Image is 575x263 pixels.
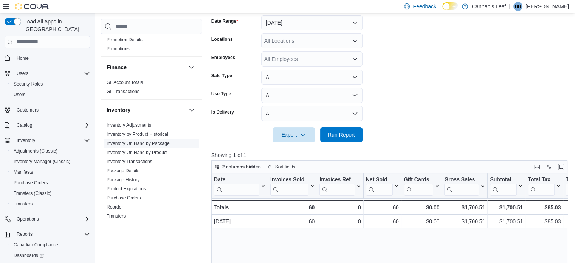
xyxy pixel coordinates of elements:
button: Total Tax [528,176,561,195]
label: Sale Type [211,73,232,79]
label: Is Delivery [211,109,234,115]
span: Run Report [328,131,355,139]
button: All [261,88,363,103]
button: Catalog [2,120,93,131]
span: BB [515,2,521,11]
button: Subtotal [490,176,523,195]
span: Inventory Adjustments [107,122,151,128]
button: Inventory [187,106,196,115]
span: Catalog [14,121,90,130]
span: Inventory [17,137,35,143]
span: Feedback [413,3,436,10]
a: Purchase Orders [11,178,51,187]
span: Transfers [11,199,90,209]
div: $85.03 [528,203,561,212]
a: Purchase Orders [107,195,141,201]
a: Transfers [11,199,36,209]
span: Inventory On Hand by Product [107,149,167,156]
span: Transfers (Classic) [14,190,51,196]
button: Inventory [14,136,38,145]
div: $85.03 [528,217,561,226]
h3: Inventory [107,106,130,114]
a: Inventory Manager (Classic) [11,157,73,166]
img: Cova [15,3,49,10]
div: Gross Sales [444,176,479,183]
div: Invoices Sold [270,176,308,195]
div: Total Tax [528,176,555,195]
span: Home [17,55,29,61]
a: Dashboards [11,251,47,260]
div: Discounts & Promotions [101,26,202,56]
button: Security Roles [8,79,93,89]
button: Finance [107,64,186,71]
div: Total Tax [528,176,555,183]
button: Operations [2,214,93,224]
div: $0.00 [403,203,439,212]
a: GL Account Totals [107,80,143,85]
button: Date [214,176,265,195]
h3: Loyalty [107,231,125,238]
button: Enter fullscreen [556,162,566,171]
button: Inventory Manager (Classic) [8,156,93,167]
span: Reports [17,231,33,237]
div: Net Sold [366,176,392,195]
a: GL Transactions [107,89,139,94]
span: Inventory Manager (Classic) [11,157,90,166]
button: All [261,106,363,121]
a: Package Details [107,168,139,173]
a: Home [14,54,32,63]
span: Customers [17,107,39,113]
span: Operations [14,215,90,224]
label: Use Type [211,91,231,97]
span: Users [14,92,25,98]
button: Reports [14,230,36,239]
button: Net Sold [366,176,398,195]
span: Catalog [17,122,32,128]
span: Dashboards [11,251,90,260]
span: Adjustments (Classic) [11,146,90,156]
span: Home [14,53,90,63]
p: Showing 1 of 1 [211,151,571,159]
button: Reports [2,229,93,240]
button: Gross Sales [444,176,485,195]
button: Keyboard shortcuts [532,162,541,171]
div: $1,700.51 [490,217,523,226]
span: Package Details [107,168,139,174]
a: Inventory On Hand by Package [107,141,170,146]
a: Product Expirations [107,186,146,191]
span: Load All Apps in [GEOGRAPHIC_DATA] [21,18,90,33]
button: Open list of options [352,38,358,44]
div: Invoices Sold [270,176,308,183]
label: Employees [211,54,235,61]
button: Inventory [2,135,93,146]
div: Gross Sales [444,176,479,195]
div: 0 [319,203,361,212]
span: 2 columns hidden [222,164,261,170]
div: Gift Cards [403,176,433,183]
button: Inventory [107,106,186,114]
button: Users [14,69,31,78]
span: Customers [14,105,90,115]
div: $1,700.51 [444,203,485,212]
button: Manifests [8,167,93,177]
input: Dark Mode [442,2,458,10]
a: Inventory On Hand by Product [107,150,167,155]
button: Export [273,127,315,142]
button: Invoices Ref [319,176,361,195]
div: 60 [366,203,398,212]
p: Cannabis Leaf [472,2,506,11]
button: Catalog [14,121,35,130]
div: 60 [270,217,315,226]
span: Transfers (Classic) [11,189,90,198]
button: [DATE] [261,15,363,30]
h3: Finance [107,64,127,71]
span: Package History [107,177,139,183]
button: Invoices Sold [270,176,315,195]
label: Locations [211,36,233,42]
button: Loyalty [187,230,196,239]
a: Users [11,90,28,99]
span: Manifests [11,168,90,177]
span: Canadian Compliance [14,242,58,248]
span: Reorder [107,204,123,210]
button: Sort fields [265,162,298,171]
